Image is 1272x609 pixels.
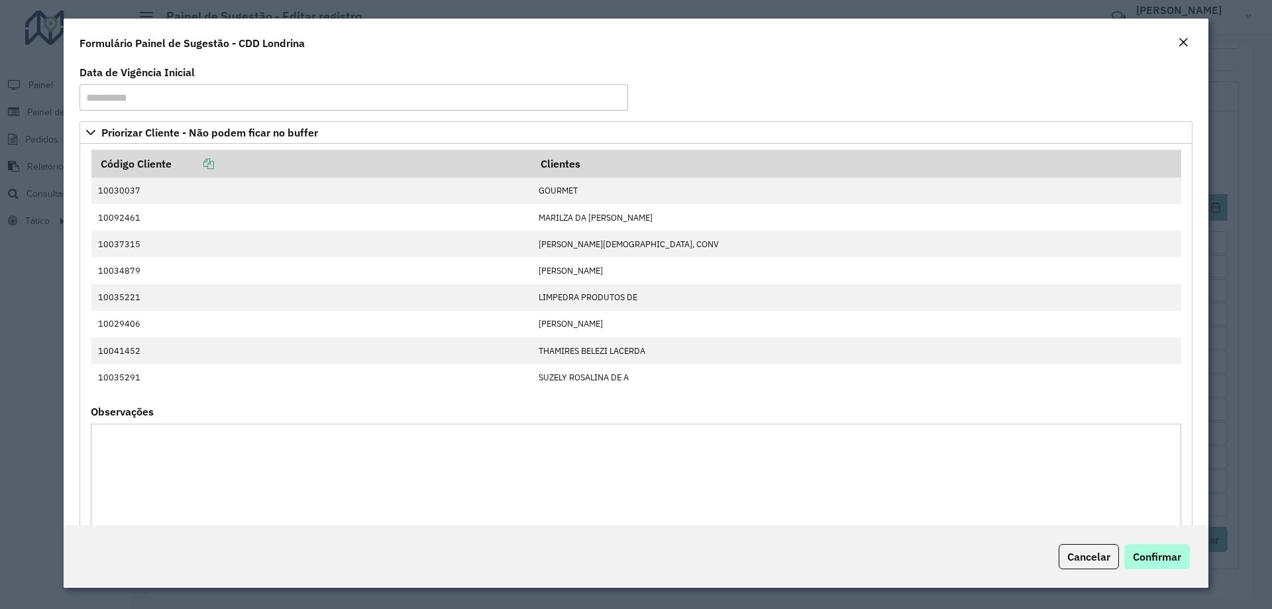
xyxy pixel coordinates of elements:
td: 10035291 [91,364,532,390]
label: Observações [91,404,154,419]
span: Cancelar [1067,550,1110,563]
td: 10092461 [91,204,532,231]
label: Data de Vigência Inicial [79,64,195,80]
a: Copiar [172,157,214,170]
td: [PERSON_NAME] [532,257,1181,284]
a: Priorizar Cliente - Não podem ficar no buffer [79,121,1192,144]
td: 10037315 [91,231,532,257]
button: Cancelar [1059,544,1119,569]
td: 10034879 [91,257,532,284]
td: 10030037 [91,178,532,204]
div: Priorizar Cliente - Não podem ficar no buffer [79,144,1192,553]
td: SUZELY ROSALINA DE A [532,364,1181,390]
td: MARILZA DA [PERSON_NAME] [532,204,1181,231]
td: [PERSON_NAME] [532,311,1181,337]
td: 10029406 [91,311,532,337]
th: Clientes [532,150,1181,178]
span: Priorizar Cliente - Não podem ficar no buffer [101,127,318,138]
em: Fechar [1178,37,1189,48]
td: LIMPEDRA PRODUTOS DE [532,284,1181,311]
button: Close [1174,34,1192,52]
button: Confirmar [1124,544,1190,569]
td: 10035221 [91,284,532,311]
th: Código Cliente [91,150,532,178]
td: GOURMET [532,178,1181,204]
td: [PERSON_NAME][DEMOGRAPHIC_DATA], CONV [532,231,1181,257]
span: Confirmar [1133,550,1181,563]
td: 10041452 [91,337,532,364]
td: THAMIRES BELEZI LACERDA [532,337,1181,364]
h4: Formulário Painel de Sugestão - CDD Londrina [79,35,305,51]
